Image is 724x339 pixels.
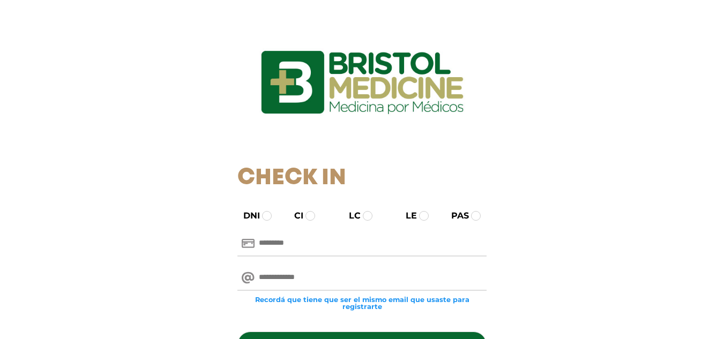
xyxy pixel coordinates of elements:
small: Recordá que tiene que ser el mismo email que usaste para registrarte [237,296,487,310]
label: LC [339,209,361,222]
img: logo_ingresarbristol.jpg [218,13,507,152]
label: LE [396,209,417,222]
label: PAS [442,209,469,222]
label: CI [285,209,303,222]
h1: Check In [237,165,487,192]
label: DNI [234,209,260,222]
